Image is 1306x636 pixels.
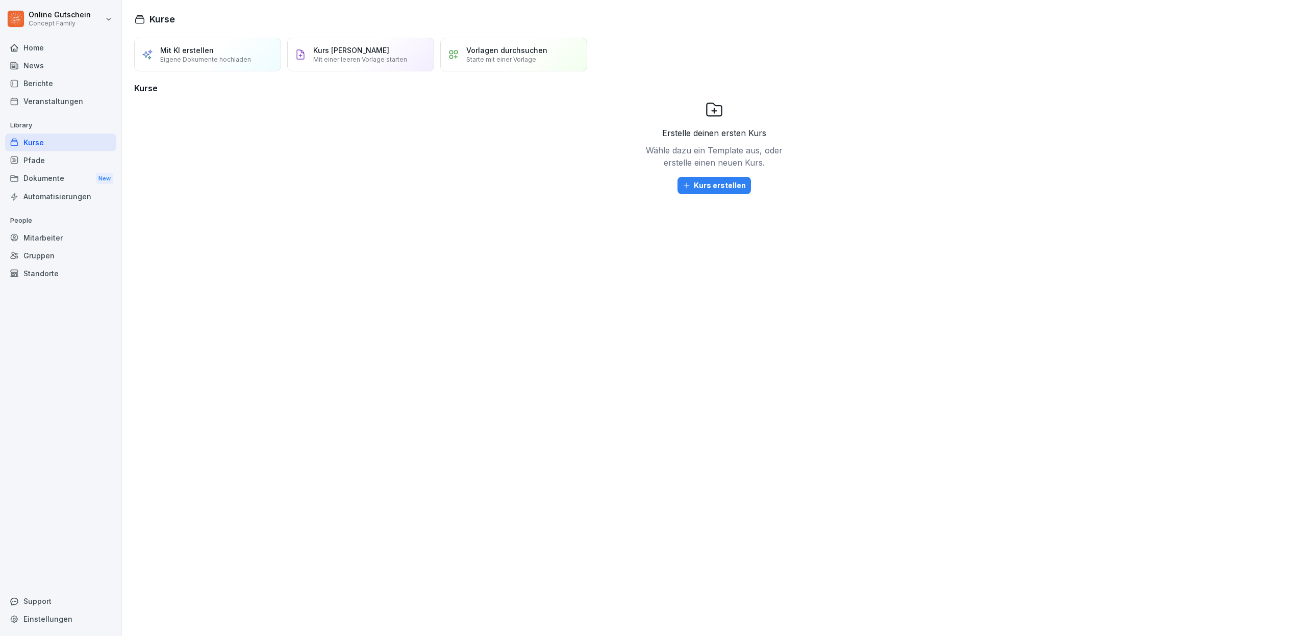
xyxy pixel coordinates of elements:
[160,56,251,63] p: Eigene Dokumente hochladen
[5,74,116,92] a: Berichte
[5,117,116,134] p: Library
[29,11,91,19] p: Online Gutschein
[5,151,116,169] a: Pfade
[5,57,116,74] a: News
[5,247,116,264] a: Gruppen
[5,134,116,151] a: Kurse
[313,56,407,63] p: Mit einer leeren Vorlage starten
[677,177,751,194] button: Kurs erstellen
[29,20,91,27] p: Concept Family
[134,82,1294,94] h3: Kurse
[466,46,547,55] p: Vorlagen durchsuchen
[466,56,536,63] p: Starte mit einer Vorlage
[96,173,113,184] div: New
[5,213,116,229] p: People
[5,92,116,110] a: Veranstaltungen
[5,169,116,188] a: DokumenteNew
[5,39,116,57] a: Home
[5,264,116,282] a: Standorte
[149,12,175,26] h1: Kurse
[5,610,116,628] a: Einstellungen
[5,169,116,188] div: Dokumente
[662,127,766,139] p: Erstelle deinen ersten Kurs
[313,46,389,55] p: Kurs [PERSON_NAME]
[5,592,116,610] div: Support
[5,188,116,205] a: Automatisierungen
[5,229,116,247] a: Mitarbeiter
[160,46,214,55] p: Mit KI erstellen
[643,144,786,169] p: Wähle dazu ein Template aus, oder erstelle einen neuen Kurs.
[683,180,746,191] div: Kurs erstellen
